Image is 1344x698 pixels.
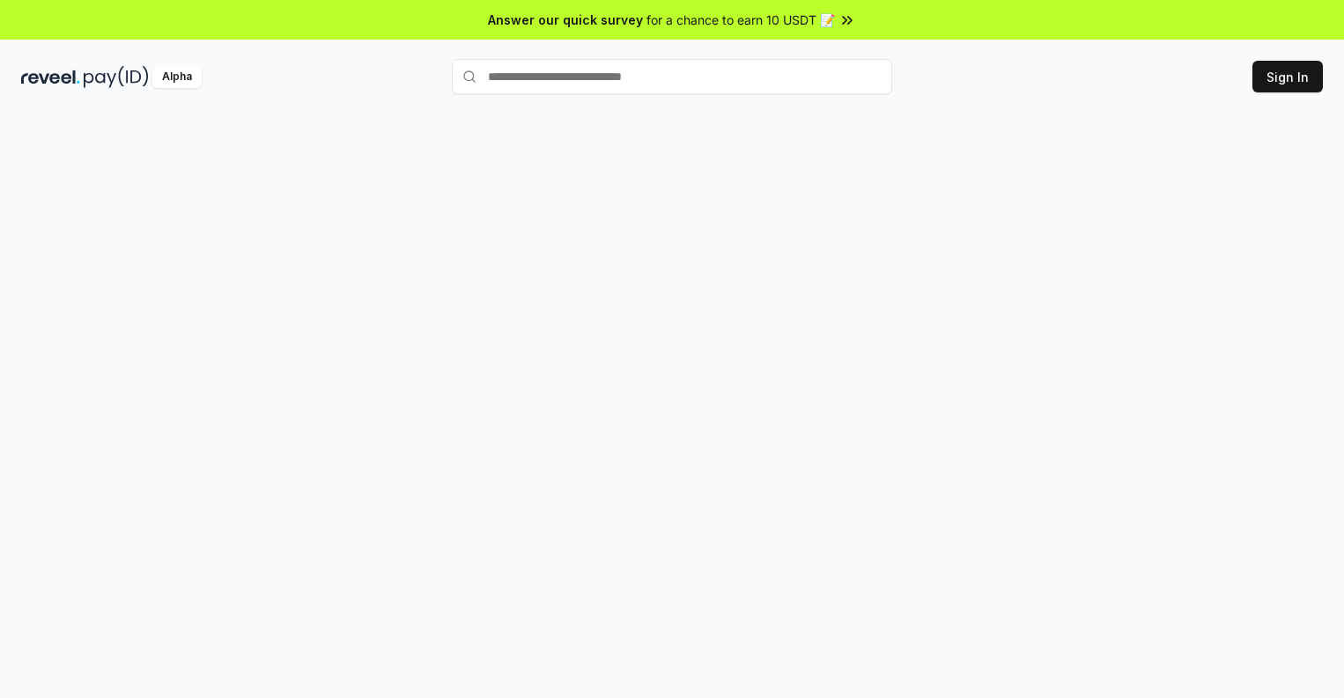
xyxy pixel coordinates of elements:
[1252,61,1323,92] button: Sign In
[152,66,202,88] div: Alpha
[21,66,80,88] img: reveel_dark
[84,66,149,88] img: pay_id
[488,11,643,29] span: Answer our quick survey
[646,11,835,29] span: for a chance to earn 10 USDT 📝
